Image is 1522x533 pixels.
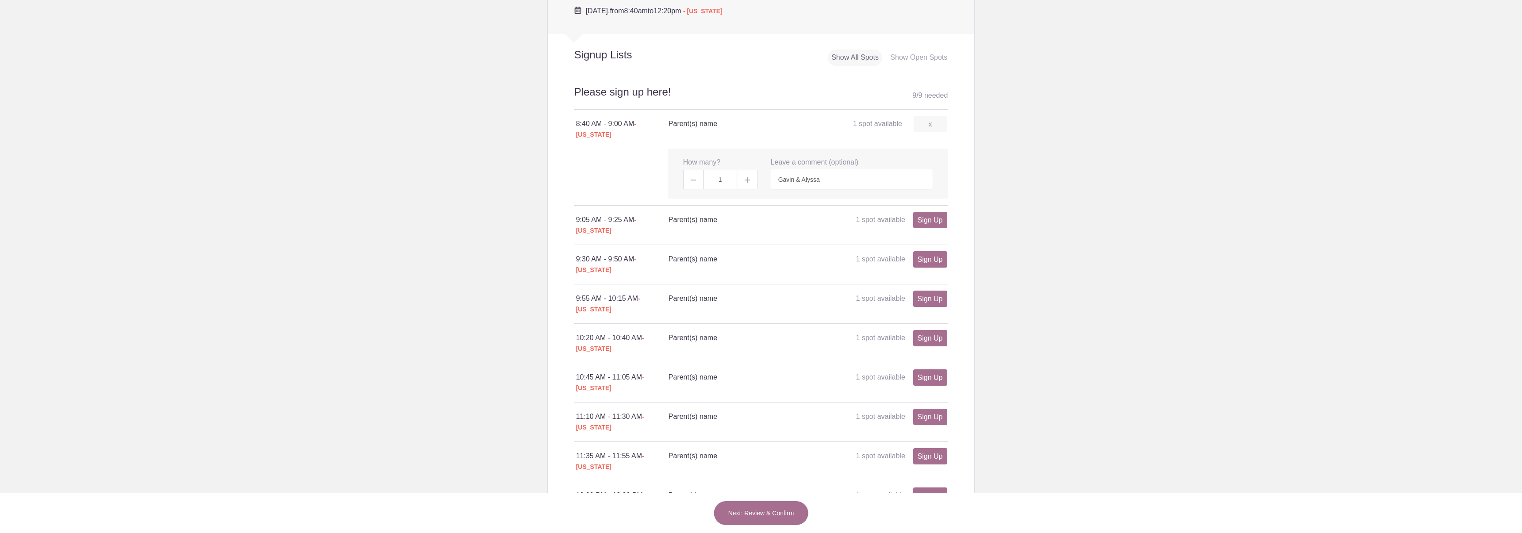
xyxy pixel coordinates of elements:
[576,256,636,273] span: - [US_STATE]
[912,89,948,102] div: 9 9 needed
[691,180,696,180] img: Minus gray
[856,216,905,223] span: 1 spot available
[913,330,947,346] a: Sign Up
[856,452,905,460] span: 1 spot available
[576,413,644,431] span: - [US_STATE]
[913,409,947,425] a: Sign Up
[669,411,807,422] h4: Parent(s) name
[548,48,690,61] h2: Signup Lists
[913,369,947,386] a: Sign Up
[828,50,882,66] div: Show All Spots
[913,291,947,307] a: Sign Up
[576,334,644,352] span: - [US_STATE]
[856,491,905,499] span: 1 spot available
[576,120,636,138] span: - [US_STATE]
[576,293,669,314] div: 9:55 AM - 10:15 AM
[669,293,807,304] h4: Parent(s) name
[576,215,669,236] div: 9:05 AM - 9:25 AM
[624,7,647,15] span: 8:40am
[586,7,610,15] span: [DATE],
[669,254,807,265] h4: Parent(s) name
[913,251,947,268] a: Sign Up
[856,373,905,381] span: 1 spot available
[856,413,905,420] span: 1 spot available
[914,116,947,132] a: x
[576,451,669,472] div: 11:35 AM - 11:55 AM
[653,7,681,15] span: 12:20pm
[576,490,669,511] div: 12:00 PM - 12:20 PM
[856,295,905,302] span: 1 spot available
[856,334,905,341] span: 1 spot available
[576,119,669,140] div: 8:40 AM - 9:00 AM
[913,487,947,504] a: Sign Up
[913,448,947,464] a: Sign Up
[771,157,858,168] label: Leave a comment (optional)
[576,452,644,470] span: - [US_STATE]
[853,120,902,127] span: 1 spot available
[576,216,636,234] span: - [US_STATE]
[856,255,905,263] span: 1 spot available
[714,501,809,525] button: Next: Review & Confirm
[574,84,948,110] h2: Please sign up here!
[745,177,750,183] img: Plus gray
[683,8,723,15] span: - [US_STATE]
[916,92,918,99] span: /
[669,372,807,383] h4: Parent(s) name
[586,7,723,15] span: from to
[576,372,669,393] div: 10:45 AM - 11:05 AM
[887,50,951,66] div: Show Open Spots
[576,333,669,354] div: 10:20 AM - 10:40 AM
[669,490,807,501] h4: Parent(s) name
[574,7,581,14] img: Cal purple
[669,451,807,461] h4: Parent(s) name
[669,215,807,225] h4: Parent(s) name
[576,411,669,433] div: 11:10 AM - 11:30 AM
[669,119,807,129] h4: Parent(s) name
[576,492,645,510] span: - [US_STATE]
[576,374,644,391] span: - [US_STATE]
[669,333,807,343] h4: Parent(s) name
[576,295,640,313] span: - [US_STATE]
[913,212,947,228] a: Sign Up
[683,157,720,168] label: How many?
[576,254,669,275] div: 9:30 AM - 9:50 AM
